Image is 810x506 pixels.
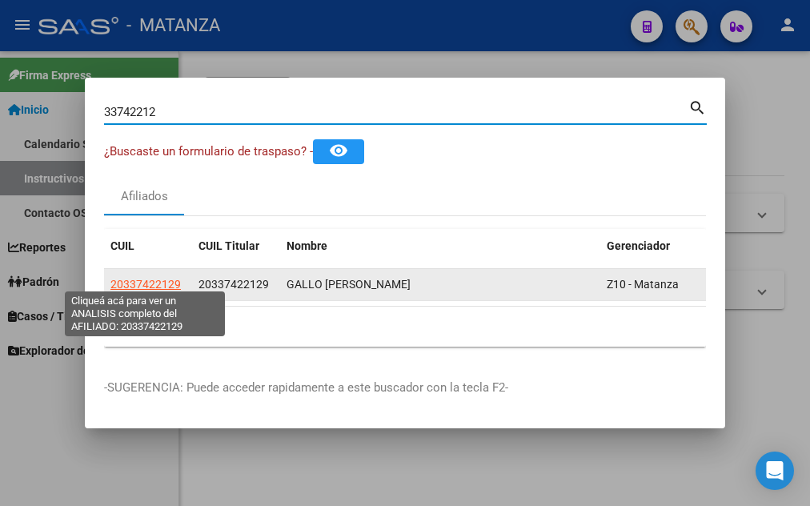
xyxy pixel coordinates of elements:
span: CUIL [110,239,134,252]
datatable-header-cell: Nombre [280,229,600,263]
span: ¿Buscaste un formulario de traspaso? - [104,144,313,159]
div: Open Intercom Messenger [756,452,794,490]
div: Afiliados [121,187,168,206]
p: -SUGERENCIA: Puede acceder rapidamente a este buscador con la tecla F2- [104,379,706,397]
datatable-header-cell: Gerenciador [600,229,712,263]
span: Z10 - Matanza [607,278,679,291]
span: Gerenciador [607,239,670,252]
span: Nombre [287,239,327,252]
span: CUIL Titular [198,239,259,252]
span: 20337422129 [110,278,181,291]
datatable-header-cell: CUIL Titular [192,229,280,263]
mat-icon: search [688,97,707,116]
div: 1 total [104,307,706,347]
datatable-header-cell: CUIL [104,229,192,263]
mat-icon: remove_red_eye [329,141,348,160]
span: 20337422129 [198,278,269,291]
div: GALLO [PERSON_NAME] [287,275,594,294]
